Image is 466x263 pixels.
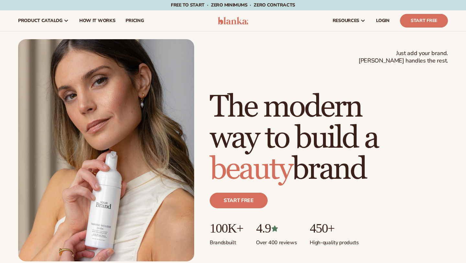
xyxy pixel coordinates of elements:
[126,18,144,23] span: pricing
[210,193,268,208] a: Start free
[310,235,359,246] p: High-quality products
[400,14,448,28] a: Start Free
[13,10,74,31] a: product catalog
[218,17,249,25] img: logo
[210,92,448,185] h1: The modern way to build a brand
[310,221,359,235] p: 450+
[333,18,359,23] span: resources
[74,10,121,31] a: How It Works
[210,221,243,235] p: 100K+
[376,18,390,23] span: LOGIN
[120,10,149,31] a: pricing
[18,18,62,23] span: product catalog
[327,10,371,31] a: resources
[210,235,243,246] p: Brands built
[359,50,448,65] span: Just add your brand. [PERSON_NAME] handles the rest.
[79,18,116,23] span: How It Works
[256,235,297,246] p: Over 400 reviews
[256,221,297,235] p: 4.9
[171,2,295,8] span: Free to start · ZERO minimums · ZERO contracts
[18,39,194,261] img: Female holding tanning mousse.
[371,10,395,31] a: LOGIN
[210,150,292,188] span: beauty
